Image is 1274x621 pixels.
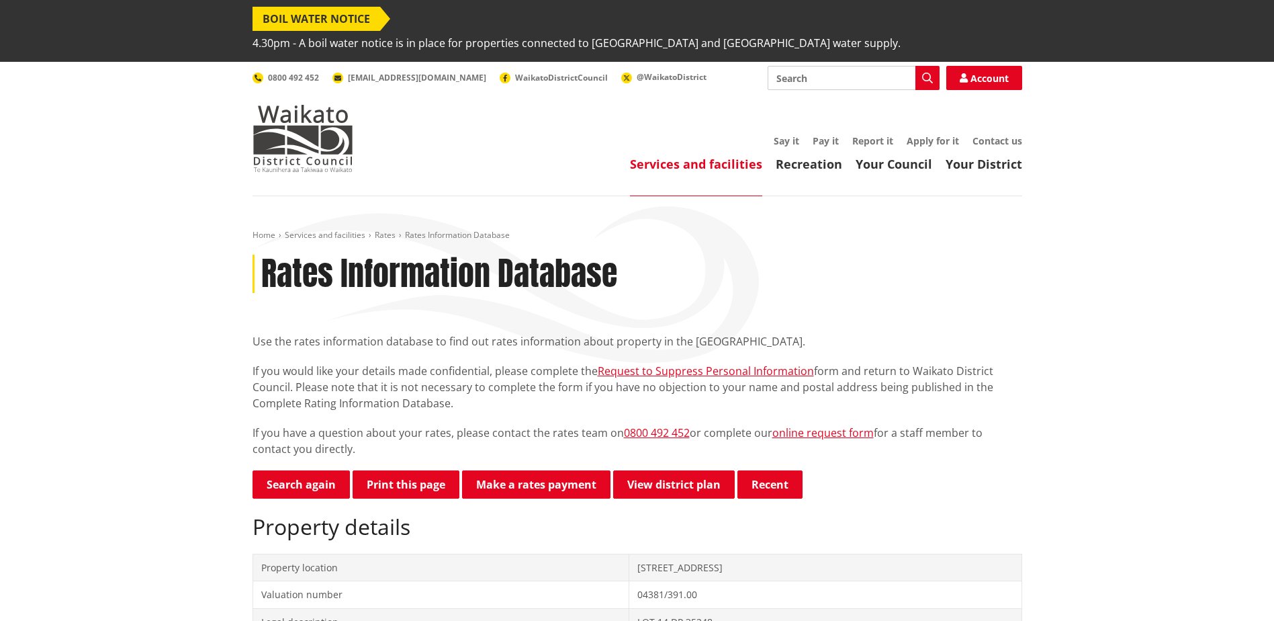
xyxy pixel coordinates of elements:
[500,72,608,83] a: WaikatoDistrictCouncil
[268,72,319,83] span: 0800 492 452
[253,514,1022,540] h2: Property details
[630,156,762,172] a: Services and facilities
[285,229,365,241] a: Services and facilities
[613,470,735,499] a: View district plan
[637,71,707,83] span: @WaikatoDistrict
[737,470,803,499] button: Recent
[253,425,1022,457] p: If you have a question about your rates, please contact the rates team on or complete our for a s...
[332,72,486,83] a: [EMAIL_ADDRESS][DOMAIN_NAME]
[261,255,617,294] h1: Rates Information Database
[852,134,893,147] a: Report it
[946,66,1022,90] a: Account
[972,134,1022,147] a: Contact us
[253,470,350,499] a: Search again
[774,134,799,147] a: Say it
[946,156,1022,172] a: Your District
[253,230,1022,241] nav: breadcrumb
[598,364,814,378] a: Request to Suppress Personal Information
[405,229,510,241] span: Rates Information Database
[462,470,610,499] a: Make a rates payment
[353,470,459,499] button: Print this page
[856,156,932,172] a: Your Council
[907,134,959,147] a: Apply for it
[253,333,1022,349] p: Use the rates information database to find out rates information about property in the [GEOGRAPHI...
[253,72,319,83] a: 0800 492 452
[515,72,608,83] span: WaikatoDistrictCouncil
[253,229,275,241] a: Home
[253,31,901,55] span: 4.30pm - A boil water notice is in place for properties connected to [GEOGRAPHIC_DATA] and [GEOGR...
[253,363,1022,411] p: If you would like your details made confidential, please complete the form and return to Waikato ...
[629,554,1021,581] td: [STREET_ADDRESS]
[813,134,839,147] a: Pay it
[253,554,629,581] td: Property location
[621,71,707,83] a: @WaikatoDistrict
[375,229,396,241] a: Rates
[768,66,940,90] input: Search input
[253,581,629,609] td: Valuation number
[348,72,486,83] span: [EMAIL_ADDRESS][DOMAIN_NAME]
[772,425,874,440] a: online request form
[776,156,842,172] a: Recreation
[624,425,690,440] a: 0800 492 452
[629,581,1021,609] td: 04381/391.00
[253,7,380,31] span: BOIL WATER NOTICE
[253,105,353,172] img: Waikato District Council - Te Kaunihera aa Takiwaa o Waikato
